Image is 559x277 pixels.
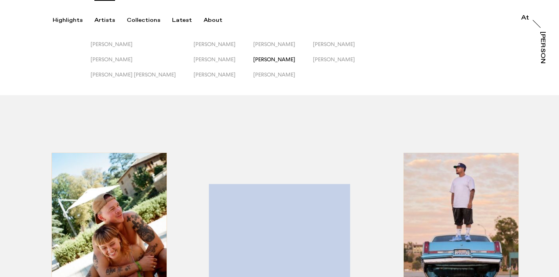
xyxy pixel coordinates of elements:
[253,56,313,71] button: [PERSON_NAME]
[521,15,529,23] a: At
[94,17,115,24] div: Artists
[253,41,295,47] span: [PERSON_NAME]
[91,56,133,62] span: [PERSON_NAME]
[204,17,222,24] div: About
[91,71,193,87] button: [PERSON_NAME] [PERSON_NAME]
[313,41,355,47] span: [PERSON_NAME]
[539,32,546,92] div: [PERSON_NAME]
[313,56,373,71] button: [PERSON_NAME]
[91,41,133,47] span: [PERSON_NAME]
[53,17,83,24] div: Highlights
[193,56,236,62] span: [PERSON_NAME]
[313,56,355,62] span: [PERSON_NAME]
[253,71,295,78] span: [PERSON_NAME]
[91,56,193,71] button: [PERSON_NAME]
[253,56,295,62] span: [PERSON_NAME]
[127,17,172,24] button: Collections
[253,41,313,56] button: [PERSON_NAME]
[127,17,160,24] div: Collections
[193,41,253,56] button: [PERSON_NAME]
[94,17,127,24] button: Artists
[193,71,253,87] button: [PERSON_NAME]
[193,56,253,71] button: [PERSON_NAME]
[313,41,373,56] button: [PERSON_NAME]
[91,71,176,78] span: [PERSON_NAME] [PERSON_NAME]
[172,17,204,24] button: Latest
[538,32,546,64] a: [PERSON_NAME]
[193,71,236,78] span: [PERSON_NAME]
[253,71,313,87] button: [PERSON_NAME]
[204,17,234,24] button: About
[193,41,236,47] span: [PERSON_NAME]
[172,17,192,24] div: Latest
[91,41,193,56] button: [PERSON_NAME]
[53,17,94,24] button: Highlights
